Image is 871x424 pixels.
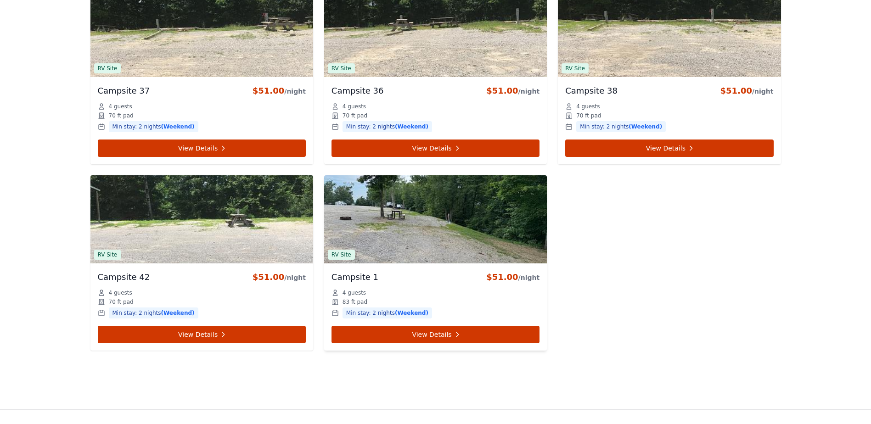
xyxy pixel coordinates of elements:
[109,121,198,132] span: Min stay: 2 nights
[328,63,355,73] span: RV Site
[576,121,666,132] span: Min stay: 2 nights
[109,112,134,119] span: 70 ft pad
[109,289,132,296] span: 4 guests
[518,274,540,281] span: /night
[94,63,121,73] span: RV Site
[98,139,306,157] a: View Details
[343,103,366,110] span: 4 guests
[395,310,428,316] span: (Weekend)
[109,103,132,110] span: 4 guests
[576,112,601,119] span: 70 ft pad
[565,84,618,97] h3: Campsite 38
[343,289,366,296] span: 4 guests
[720,84,773,97] div: $51.00
[629,123,662,130] span: (Weekend)
[109,298,134,306] span: 70 ft pad
[343,298,367,306] span: 83 ft pad
[332,326,539,343] a: View Details
[328,250,355,260] span: RV Site
[518,88,540,95] span: /night
[486,271,539,284] div: $51.00
[343,121,432,132] span: Min stay: 2 nights
[562,63,589,73] span: RV Site
[161,310,195,316] span: (Weekend)
[98,326,306,343] a: View Details
[284,274,306,281] span: /night
[98,271,150,284] h3: Campsite 42
[486,84,539,97] div: $51.00
[343,112,367,119] span: 70 ft pad
[98,84,150,97] h3: Campsite 37
[253,271,306,284] div: $51.00
[253,84,306,97] div: $51.00
[332,271,378,284] h3: Campsite 1
[576,103,600,110] span: 4 guests
[752,88,774,95] span: /night
[284,88,306,95] span: /night
[90,175,313,263] img: Campsite 42
[332,84,384,97] h3: Campsite 36
[324,175,547,263] img: Campsite 1
[109,307,198,318] span: Min stay: 2 nights
[343,307,432,318] span: Min stay: 2 nights
[565,139,773,157] a: View Details
[161,123,195,130] span: (Weekend)
[94,250,121,260] span: RV Site
[332,139,539,157] a: View Details
[395,123,428,130] span: (Weekend)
